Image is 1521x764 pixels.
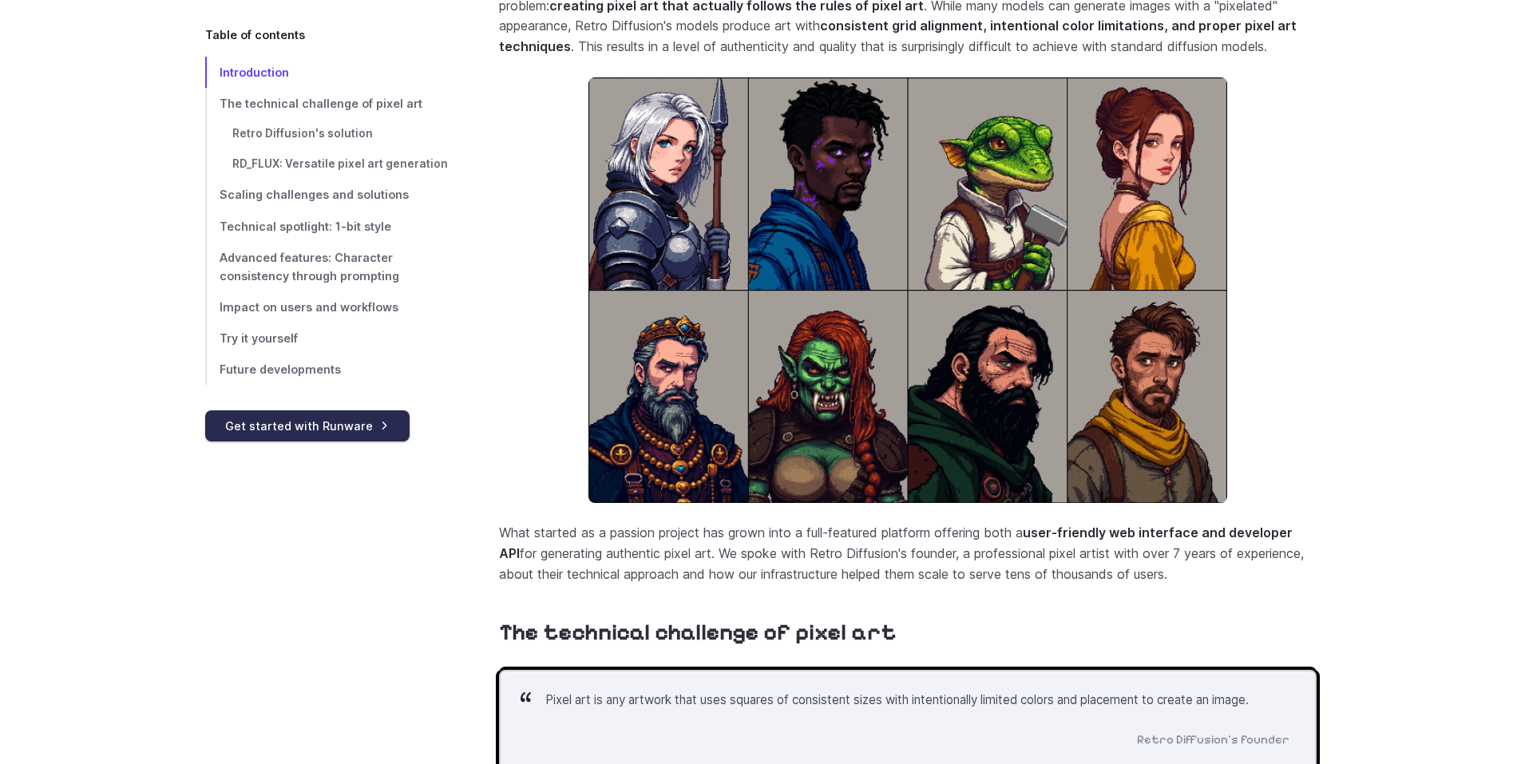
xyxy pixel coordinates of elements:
[205,410,410,441] a: Get started with Runware
[205,88,448,119] a: The technical challenge of pixel art
[205,180,448,211] a: Scaling challenges and solutions
[220,251,399,283] span: Advanced features: Character consistency through prompting
[205,149,448,180] a: RD_FLUX: Versatile pixel art generation
[205,291,448,323] a: Impact on users and workflows
[205,323,448,354] a: Try it yourself
[499,525,1293,561] strong: user-friendly web interface and developer API
[220,220,391,233] span: Technical spotlight: 1-bit style
[205,242,448,291] a: Advanced features: Character consistency through prompting
[220,188,409,202] span: Scaling challenges and solutions
[220,331,298,345] span: Try it yourself
[220,97,422,110] span: The technical challenge of pixel art
[545,691,1289,710] p: Pixel art is any artwork that uses squares of consistent sizes with intentionally limited colors ...
[499,18,1297,54] strong: consistent grid alignment, intentional color limitations, and proper pixel art techniques
[205,57,448,88] a: Introduction
[220,65,289,79] span: Introduction
[588,77,1227,503] img: a grid of eight pixel art character portraits, including a knight, a mage, a lizard blacksmith, a...
[526,730,1289,749] cite: Retro Diffusion's founder
[205,119,448,149] a: Retro Diffusion's solution
[220,362,341,376] span: Future developments
[205,354,448,385] a: Future developments
[205,211,448,242] a: Technical spotlight: 1-bit style
[232,127,373,140] span: Retro Diffusion's solution
[232,157,448,170] span: RD_FLUX: Versatile pixel art generation
[220,300,398,314] span: Impact on users and workflows
[499,619,897,647] a: The technical challenge of pixel art
[499,523,1317,584] p: What started as a passion project has grown into a full-featured platform offering both a for gen...
[205,26,305,44] span: Table of contents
